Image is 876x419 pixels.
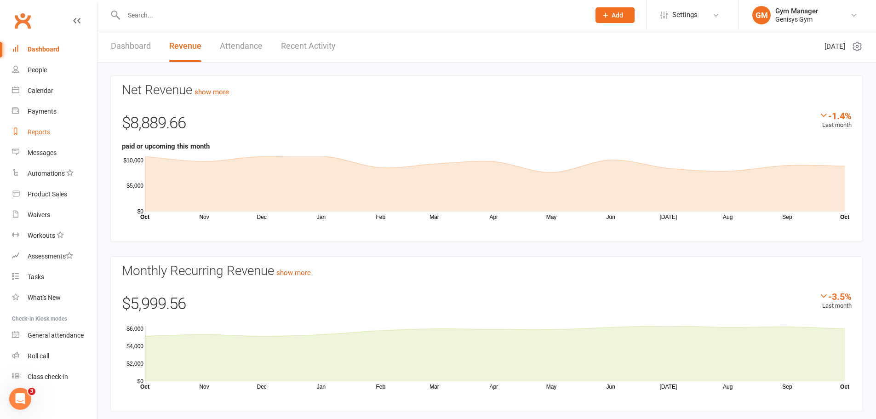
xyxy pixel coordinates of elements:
div: Class check-in [28,373,68,380]
div: Genisys Gym [775,15,818,23]
div: Reports [28,128,50,136]
div: Assessments [28,253,73,260]
a: Messages [12,143,97,163]
a: Dashboard [111,30,151,62]
div: $5,999.56 [122,291,852,321]
input: Search... [121,9,584,22]
a: Recent Activity [281,30,336,62]
a: Class kiosk mode [12,367,97,387]
h3: Net Revenue [122,83,852,98]
a: Automations [12,163,97,184]
div: Dashboard [28,46,59,53]
a: Dashboard [12,39,97,60]
button: Add [595,7,635,23]
div: What's New [28,294,61,301]
div: Last month [819,291,852,311]
a: Assessments [12,246,97,267]
a: Calendar [12,80,97,101]
a: Attendance [220,30,263,62]
div: Waivers [28,211,50,218]
a: Workouts [12,225,97,246]
a: Reports [12,122,97,143]
a: Revenue [169,30,201,62]
div: People [28,66,47,74]
div: GM [752,6,771,24]
strong: paid or upcoming this month [122,142,210,150]
span: [DATE] [824,41,845,52]
a: General attendance kiosk mode [12,325,97,346]
div: Messages [28,149,57,156]
div: General attendance [28,332,84,339]
div: Automations [28,170,65,177]
div: Workouts [28,232,55,239]
a: Tasks [12,267,97,287]
div: -1.4% [819,110,852,121]
h3: Monthly Recurring Revenue [122,264,852,278]
div: Tasks [28,273,44,281]
a: show more [195,88,229,96]
iframe: Intercom live chat [9,388,31,410]
a: People [12,60,97,80]
div: $8,889.66 [122,110,852,141]
div: Product Sales [28,190,67,198]
a: Waivers [12,205,97,225]
span: Add [612,11,623,19]
div: Calendar [28,87,53,94]
div: Payments [28,108,57,115]
a: Roll call [12,346,97,367]
a: Clubworx [11,9,34,32]
a: Product Sales [12,184,97,205]
span: 3 [28,388,35,395]
div: Gym Manager [775,7,818,15]
div: Roll call [28,352,49,360]
a: What's New [12,287,97,308]
div: Last month [819,110,852,130]
a: show more [276,269,311,277]
span: Settings [672,5,698,25]
div: -3.5% [819,291,852,301]
a: Payments [12,101,97,122]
